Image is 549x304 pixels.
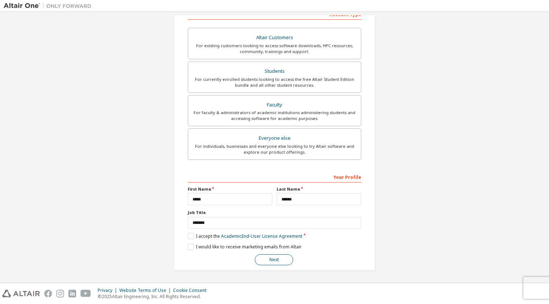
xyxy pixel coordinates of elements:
[193,110,356,121] div: For faculty & administrators of academic institutions administering students and accessing softwa...
[193,133,356,143] div: Everyone else
[188,210,361,215] label: Job Title
[119,288,173,293] div: Website Terms of Use
[193,76,356,88] div: For currently enrolled students looking to access the free Altair Student Edition bundle and all ...
[193,100,356,110] div: Faculty
[255,254,293,265] button: Next
[56,290,64,297] img: instagram.svg
[68,290,76,297] img: linkedin.svg
[98,288,119,293] div: Privacy
[2,290,40,297] img: altair_logo.svg
[188,233,302,239] label: I accept the
[193,66,356,76] div: Students
[173,288,211,293] div: Cookie Consent
[188,186,272,192] label: First Name
[193,43,356,55] div: For existing customers looking to access software downloads, HPC resources, community, trainings ...
[98,293,211,300] p: © 2025 Altair Engineering, Inc. All Rights Reserved.
[188,244,302,250] label: I would like to receive marketing emails from Altair
[193,143,356,155] div: For individuals, businesses and everyone else looking to try Altair software and explore our prod...
[193,33,356,43] div: Altair Customers
[81,290,91,297] img: youtube.svg
[188,171,361,183] div: Your Profile
[221,233,302,239] a: Academic End-User License Agreement
[44,290,52,297] img: facebook.svg
[277,186,361,192] label: Last Name
[4,2,95,10] img: Altair One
